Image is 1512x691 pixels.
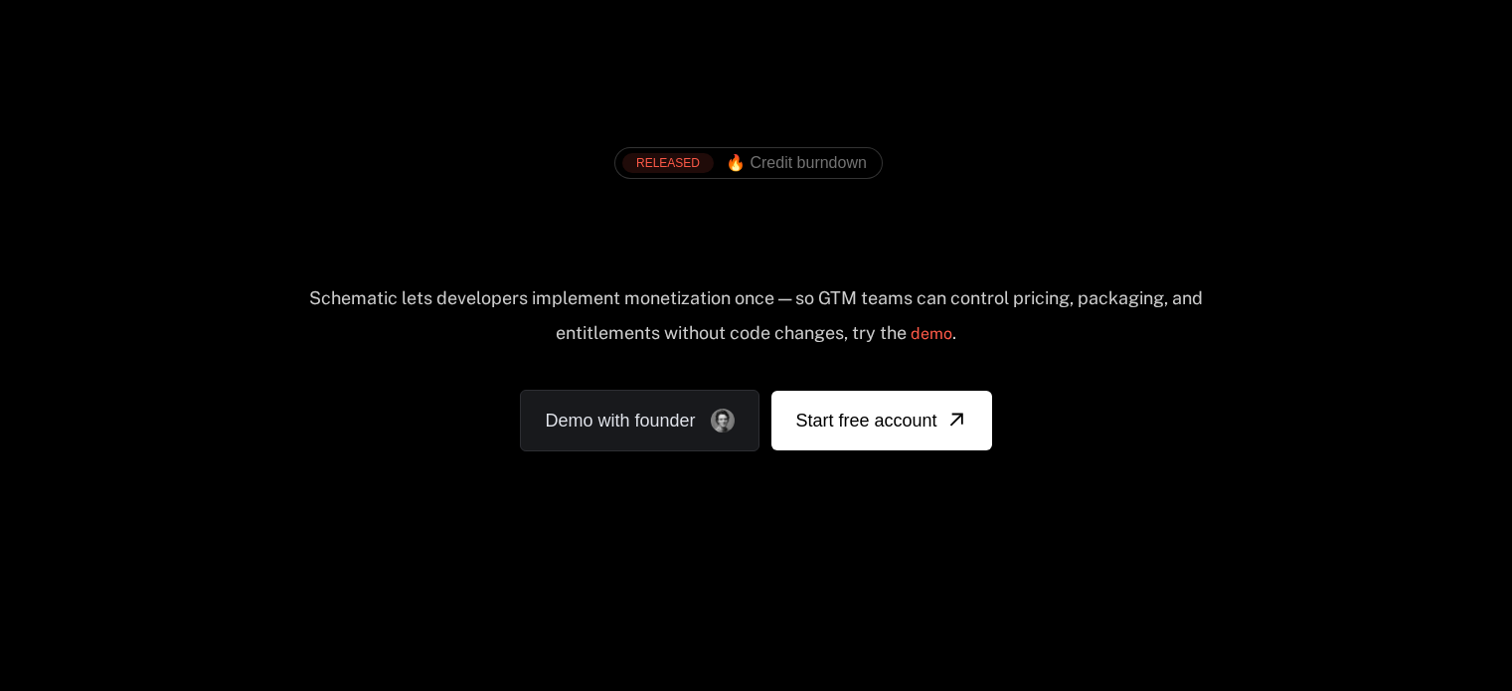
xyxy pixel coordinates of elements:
[795,407,936,434] span: Start free account
[622,153,867,173] a: [object Object],[object Object]
[726,154,867,172] span: 🔥 Credit burndown
[622,153,714,173] div: RELEASED
[771,391,991,450] a: [object Object]
[711,409,735,432] img: Founder
[520,390,759,451] a: Demo with founder, ,[object Object]
[911,310,952,358] a: demo
[307,287,1205,358] div: Schematic lets developers implement monetization once — so GTM teams can control pricing, packagi...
